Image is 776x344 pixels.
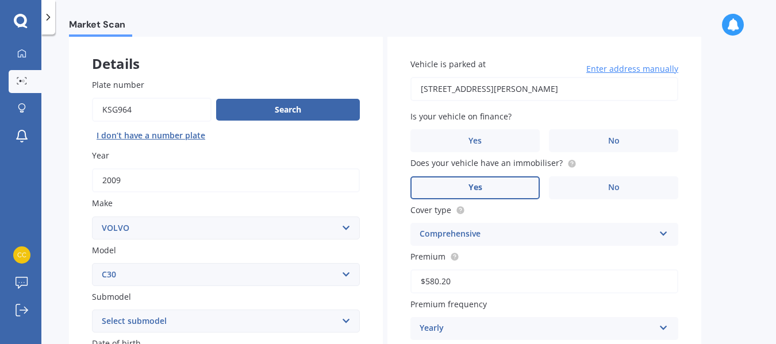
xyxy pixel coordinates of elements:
[410,204,451,215] span: Cover type
[608,136,620,146] span: No
[92,79,144,90] span: Plate number
[410,59,486,69] span: Vehicle is parked at
[468,183,482,192] span: Yes
[92,126,210,145] button: I don’t have a number plate
[410,77,678,101] input: Enter address
[13,246,30,264] img: 2db7e6344321c57d91148fddc0989989
[410,299,487,310] span: Premium frequency
[410,251,445,262] span: Premium
[92,198,113,209] span: Make
[92,291,131,302] span: Submodel
[420,227,654,241] div: Comprehensive
[468,136,482,146] span: Yes
[216,99,360,121] button: Search
[92,168,360,192] input: YYYY
[92,150,109,161] span: Year
[69,19,132,34] span: Market Scan
[410,158,563,169] span: Does your vehicle have an immobiliser?
[420,322,654,335] div: Yearly
[586,63,678,75] span: Enter address manually
[92,245,116,256] span: Model
[69,35,383,69] div: Details
[92,98,212,122] input: Enter plate number
[410,111,512,122] span: Is your vehicle on finance?
[410,269,678,293] input: Enter premium
[608,183,620,192] span: No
